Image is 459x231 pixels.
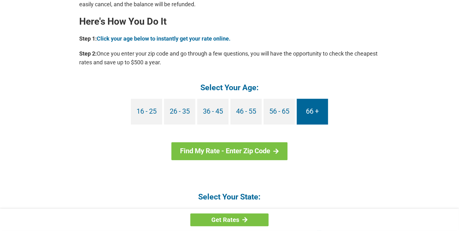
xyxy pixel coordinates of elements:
[230,99,262,125] a: 46 - 55
[79,192,380,202] h4: Select Your State:
[172,142,288,160] a: Find My Rate - Enter Zip Code
[79,17,380,27] h2: Here's How You Do It
[297,99,328,125] a: 66 +
[264,99,295,125] a: 56 - 65
[197,99,229,125] a: 36 - 45
[164,99,195,125] a: 26 - 35
[79,50,97,57] b: Step 2:
[97,35,230,42] a: Click your age below to instantly get your rate online.
[190,214,269,226] a: Get Rates
[79,35,97,42] b: Step 1:
[79,49,380,67] p: Once you enter your zip code and go through a few questions, you will have the opportunity to che...
[79,82,380,93] h4: Select Your Age:
[131,99,162,125] a: 16 - 25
